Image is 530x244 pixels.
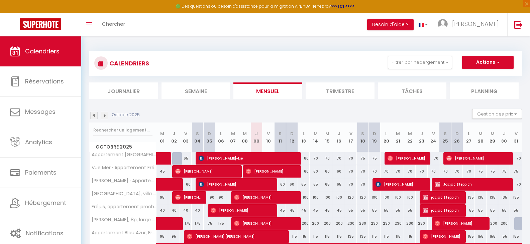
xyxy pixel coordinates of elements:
div: 60 [274,178,286,191]
div: 95 [156,230,168,243]
span: [PERSON_NAME] [452,20,499,28]
div: 70 [345,152,357,165]
span: Messages [25,107,56,116]
div: 155 [510,230,522,243]
th: 12 [286,123,298,152]
abbr: M [231,131,235,137]
div: 230 [368,217,380,230]
div: 135 [357,230,368,243]
span: Vue Mer · Appartement Fréjus Plage,1 Ch [91,165,157,170]
button: Gestion des prix [472,109,522,119]
span: Fréjus, appartement proche centre-ville [91,204,157,209]
div: 100 [321,191,333,204]
div: 75 [357,152,368,165]
div: 100 [404,191,416,204]
span: [PERSON_NAME] [175,191,203,204]
abbr: D [208,131,211,137]
span: Calendriers [25,47,60,55]
img: logout [514,20,523,29]
div: 75 [368,152,380,165]
div: 200 [487,217,498,230]
abbr: D [455,131,459,137]
button: Besoin d'aide ? [367,19,414,30]
div: 65 [310,178,321,191]
th: 22 [404,123,416,152]
div: 100 [381,191,392,204]
abbr: M [491,131,495,137]
span: [PERSON_NAME] [211,204,273,217]
div: 70 [428,152,439,165]
th: 05 [204,123,215,152]
div: 60 [298,165,310,178]
div: 115 [392,230,404,243]
div: 65 [333,178,345,191]
abbr: S [444,131,447,137]
div: 115 [404,230,416,243]
abbr: S [279,131,282,137]
div: 55 [381,204,392,217]
th: 01 [156,123,168,152]
th: 16 [333,123,345,152]
th: 24 [428,123,439,152]
span: Analytics [25,138,52,146]
abbr: M [408,131,412,137]
abbr: M [396,131,400,137]
li: Journalier [89,82,158,99]
li: Trimestre [306,82,375,99]
div: 60 [286,178,298,191]
abbr: V [515,131,518,137]
div: 155 [487,230,498,243]
span: [PERSON_NAME] [246,165,297,178]
th: 04 [192,123,203,152]
div: 135 [463,191,474,204]
div: 70 [404,165,416,178]
li: Mensuel [233,82,302,99]
th: 26 [451,123,463,152]
th: 10 [262,123,274,152]
span: Chercher [102,20,125,27]
div: 45 [274,204,286,217]
div: 70 [451,165,463,178]
th: 08 [239,123,250,152]
th: 27 [463,123,474,152]
th: 11 [274,123,286,152]
th: 09 [251,123,262,152]
th: 06 [215,123,227,152]
div: 55 [475,204,487,217]
span: [PERSON_NAME] · Appartement Pinède Azur [91,178,157,183]
abbr: D [373,131,376,137]
span: [PERSON_NAME] [388,152,427,165]
abbr: L [468,131,470,137]
div: 200 [310,217,321,230]
div: 60 [321,165,333,178]
div: 200 [333,217,345,230]
div: 200 [298,217,310,230]
div: 40 [180,204,192,217]
abbr: V [432,131,435,137]
div: 75 [475,165,487,178]
div: 115 [368,230,380,243]
th: 23 [416,123,427,152]
div: 90 [215,191,227,204]
div: 175 [204,217,215,230]
div: 45 [286,204,298,217]
div: 115 [286,230,298,243]
li: Semaine [162,82,230,99]
span: Réservations [25,77,64,85]
div: 45 [333,204,345,217]
div: 70 [333,152,345,165]
abbr: M [479,131,483,137]
div: 230 [381,217,392,230]
div: 135 [487,191,498,204]
div: 200 [321,217,333,230]
abbr: J [255,131,258,137]
strong: >>> ICI <<<< [331,3,354,9]
abbr: J [173,131,175,137]
span: [PERSON_NAME] [199,178,273,191]
div: 175 [192,217,203,230]
span: [PERSON_NAME] [435,217,486,230]
abbr: J [503,131,506,137]
div: 45 [298,204,310,217]
abbr: M [160,131,164,137]
div: 100 [298,191,310,204]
